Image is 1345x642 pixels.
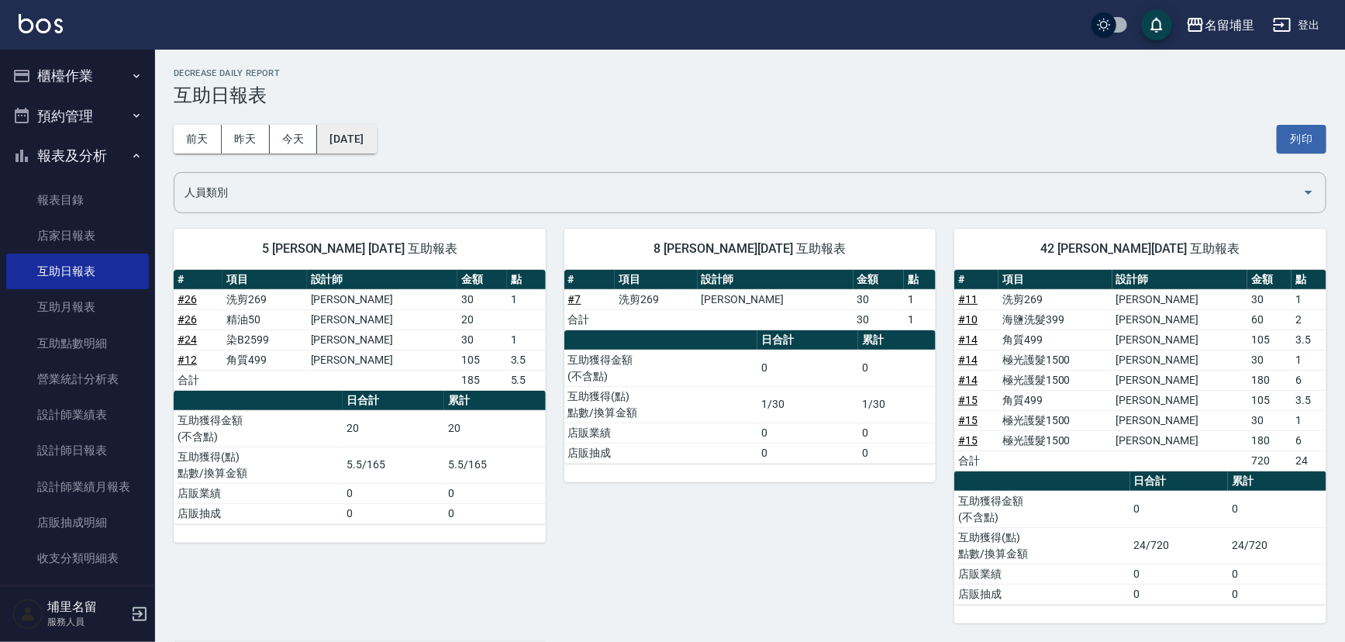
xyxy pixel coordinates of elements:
td: 180 [1247,370,1292,390]
th: # [954,270,998,290]
th: 點 [904,270,936,290]
td: 720 [1247,450,1292,471]
table: a dense table [954,471,1326,605]
td: 20 [343,410,444,447]
td: 0 [858,443,936,463]
th: 項目 [615,270,698,290]
button: 報表及分析 [6,136,149,176]
td: 105 [1247,330,1292,350]
td: 0 [757,423,858,443]
td: 互助獲得金額 (不含點) [174,410,343,447]
td: 20 [457,309,506,330]
td: 30 [1247,410,1292,430]
td: 30 [457,330,506,350]
td: 角質499 [222,350,306,370]
p: 服務人員 [47,615,126,629]
th: 點 [1292,270,1326,290]
a: #10 [958,313,978,326]
td: 店販業績 [174,483,343,503]
td: 極光護髮1500 [998,350,1112,370]
button: 登出 [1267,11,1326,40]
td: 1 [1292,289,1326,309]
td: 1/30 [858,386,936,423]
button: save [1141,9,1172,40]
td: 6 [1292,370,1326,390]
td: [PERSON_NAME] [1112,370,1248,390]
th: 日合計 [1130,471,1229,492]
a: 互助日報表 [6,254,149,289]
th: # [174,270,222,290]
td: [PERSON_NAME] [307,309,458,330]
td: 0 [444,483,546,503]
td: 極光護髮1500 [998,370,1112,390]
td: 60 [1247,309,1292,330]
td: [PERSON_NAME] [698,289,854,309]
a: 設計師業績表 [6,397,149,433]
td: [PERSON_NAME] [307,350,458,370]
th: 累計 [858,330,936,350]
td: 洗剪269 [615,289,698,309]
td: 1 [904,309,936,330]
td: 1 [1292,410,1326,430]
td: 0 [757,443,858,463]
td: 5.5/165 [444,447,546,483]
td: [PERSON_NAME] [307,330,458,350]
td: 2 [1292,309,1326,330]
td: 30 [457,289,506,309]
td: 30 [1247,350,1292,370]
table: a dense table [564,330,936,464]
td: 1 [1292,350,1326,370]
a: #14 [958,374,978,386]
td: 合計 [174,370,222,390]
td: 極光護髮1500 [998,430,1112,450]
div: 名留埔里 [1205,16,1254,35]
td: 185 [457,370,506,390]
th: # [564,270,615,290]
span: 8 [PERSON_NAME][DATE] 互助報表 [583,241,918,257]
td: 0 [757,350,858,386]
a: 互助點數明細 [6,326,149,361]
button: 今天 [270,125,318,154]
td: [PERSON_NAME] [1112,350,1248,370]
td: 1 [507,289,546,309]
td: 20 [444,410,546,447]
a: 互助月報表 [6,289,149,325]
a: 設計師業績月報表 [6,469,149,505]
td: 0 [858,423,936,443]
td: 0 [343,503,444,523]
td: 180 [1247,430,1292,450]
th: 日合計 [757,330,858,350]
th: 項目 [222,270,306,290]
td: 0 [1228,584,1326,604]
h5: 埔里名留 [47,599,126,615]
td: [PERSON_NAME] [1112,309,1248,330]
td: 3.5 [1292,390,1326,410]
table: a dense table [564,270,936,330]
td: 30 [854,309,904,330]
button: 客戶管理 [6,582,149,623]
td: 0 [1130,584,1229,604]
td: 角質499 [998,390,1112,410]
td: 3.5 [1292,330,1326,350]
th: 累計 [1228,471,1326,492]
a: #15 [958,414,978,426]
h2: Decrease Daily Report [174,68,1326,78]
span: 42 [PERSON_NAME][DATE] 互助報表 [973,241,1308,257]
td: 0 [444,503,546,523]
th: 項目 [998,270,1112,290]
td: 合計 [954,450,998,471]
span: 5 [PERSON_NAME] [DATE] 互助報表 [192,241,527,257]
a: #26 [178,313,197,326]
td: 0 [1130,491,1229,527]
table: a dense table [954,270,1326,471]
td: 1 [904,289,936,309]
td: 染B2599 [222,330,306,350]
td: [PERSON_NAME] [1112,330,1248,350]
td: 105 [457,350,506,370]
td: 店販抽成 [174,503,343,523]
img: Person [12,599,43,630]
td: 合計 [564,309,615,330]
td: 互助獲得金額 (不含點) [954,491,1129,527]
a: #14 [958,354,978,366]
td: 互助獲得(點) 點數/換算金額 [954,527,1129,564]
